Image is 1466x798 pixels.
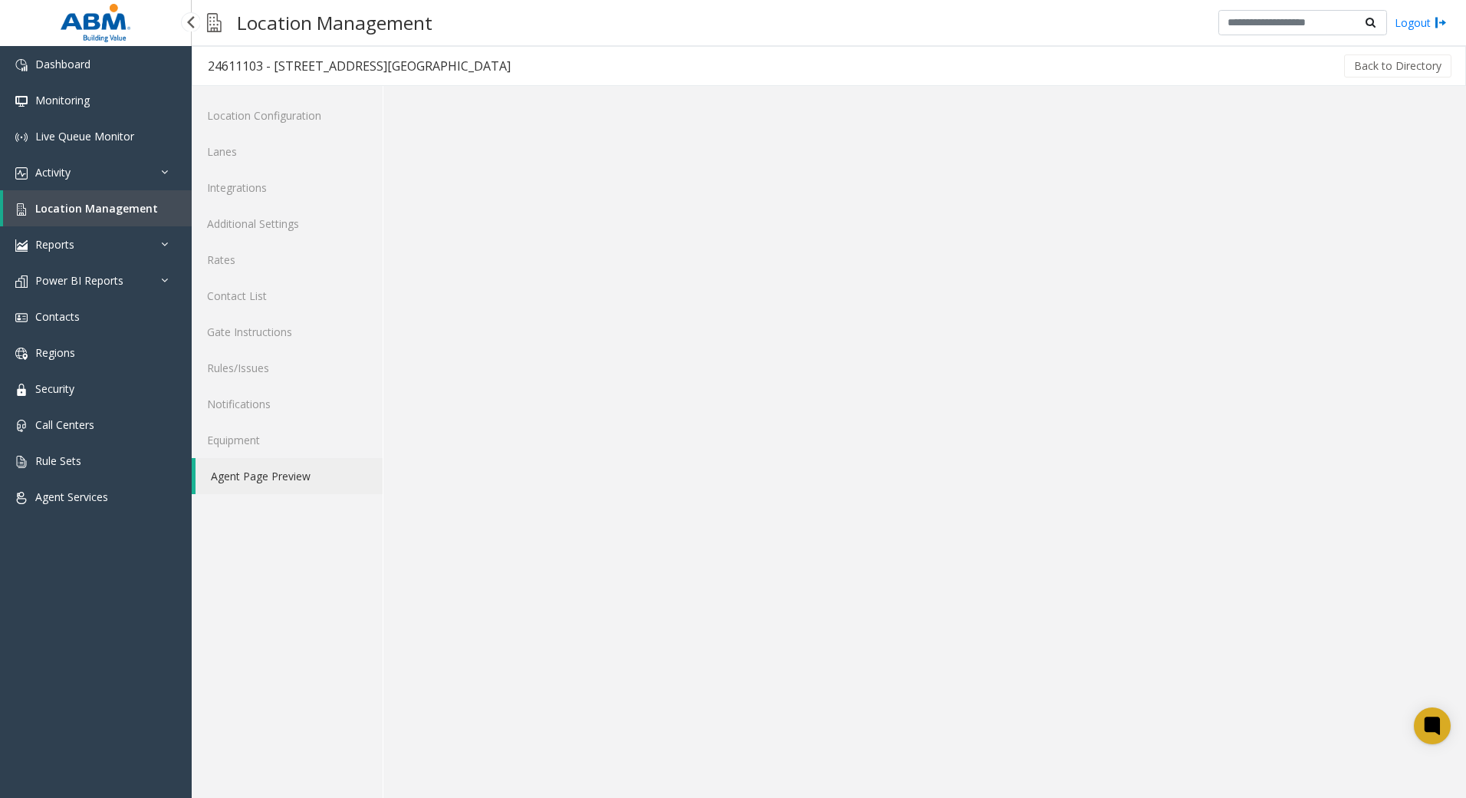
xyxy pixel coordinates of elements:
[192,134,383,170] a: Lanes
[35,129,134,143] span: Live Queue Monitor
[35,381,74,396] span: Security
[196,458,383,494] a: Agent Page Preview
[1344,54,1451,77] button: Back to Directory
[15,384,28,396] img: 'icon'
[3,190,192,226] a: Location Management
[229,4,440,41] h3: Location Management
[208,56,511,76] div: 24611103 - [STREET_ADDRESS][GEOGRAPHIC_DATA]
[35,93,90,107] span: Monitoring
[35,237,74,252] span: Reports
[15,492,28,504] img: 'icon'
[192,206,383,242] a: Additional Settings
[15,420,28,432] img: 'icon'
[192,386,383,422] a: Notifications
[1395,15,1447,31] a: Logout
[35,273,123,288] span: Power BI Reports
[192,170,383,206] a: Integrations
[35,345,75,360] span: Regions
[192,242,383,278] a: Rates
[35,453,81,468] span: Rule Sets
[15,239,28,252] img: 'icon'
[15,59,28,71] img: 'icon'
[192,97,383,134] a: Location Configuration
[192,350,383,386] a: Rules/Issues
[35,57,90,71] span: Dashboard
[15,456,28,468] img: 'icon'
[15,167,28,180] img: 'icon'
[15,312,28,324] img: 'icon'
[192,278,383,314] a: Contact List
[35,165,71,180] span: Activity
[192,314,383,350] a: Gate Instructions
[15,348,28,360] img: 'icon'
[15,95,28,107] img: 'icon'
[15,203,28,216] img: 'icon'
[207,4,222,41] img: pageIcon
[192,422,383,458] a: Equipment
[35,490,108,504] span: Agent Services
[15,131,28,143] img: 'icon'
[35,309,80,324] span: Contacts
[15,275,28,288] img: 'icon'
[1435,15,1447,31] img: logout
[35,417,94,432] span: Call Centers
[35,201,158,216] span: Location Management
